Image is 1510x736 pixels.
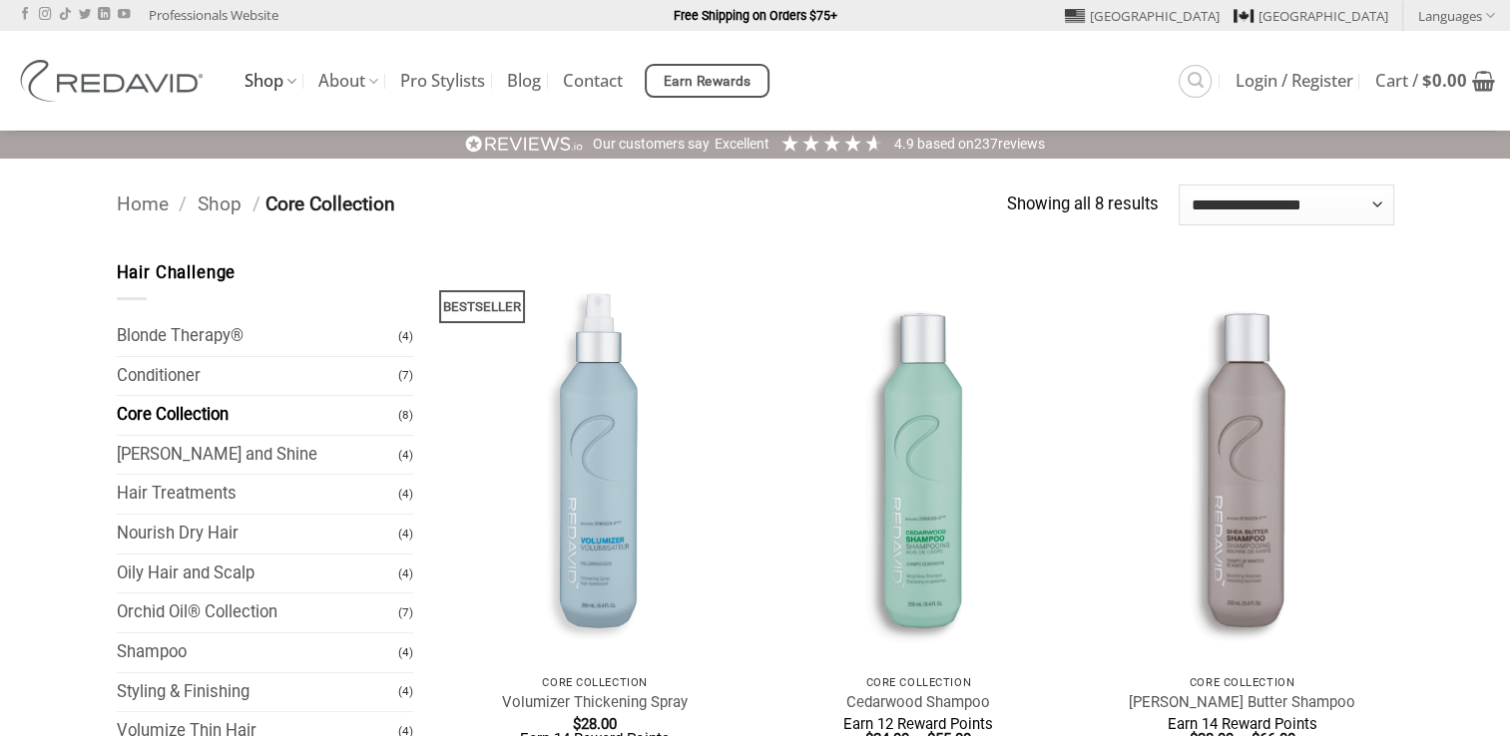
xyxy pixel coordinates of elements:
[1236,63,1353,99] a: Login / Register
[39,8,51,22] a: Follow on Instagram
[664,71,752,93] span: Earn Rewards
[398,398,413,433] span: (8)
[1090,260,1394,665] img: REDAVID Shea Butter Shampoo
[79,8,91,22] a: Follow on Twitter
[117,515,399,553] a: Nourish Dry Hair
[674,8,837,23] strong: Free Shipping on Orders $75+
[573,715,581,733] span: $
[843,715,993,733] span: Earn 12 Reward Points
[117,189,1007,220] nav: Breadcrumb
[507,63,541,99] a: Blog
[1418,1,1495,30] a: Languages
[179,192,187,215] span: /
[117,593,399,632] a: Orchid Oil® Collection
[1422,69,1432,92] span: $
[117,554,399,593] a: Oily Hair and Scalp
[502,693,688,712] a: Volumizer Thickening Spray
[59,8,71,22] a: Follow on TikTok
[1179,184,1393,224] select: Shop order
[1006,191,1158,218] p: Showing all 8 results
[715,135,769,155] div: Excellent
[98,8,110,22] a: Follow on LinkedIn
[1129,693,1355,712] a: [PERSON_NAME] Butter Shampoo
[593,135,710,155] div: Our customers say
[118,8,130,22] a: Follow on YouTube
[252,192,260,215] span: /
[117,192,169,215] a: Home
[766,260,1071,665] img: REDAVID Cedarwood Shampoo - 1
[573,715,617,733] bdi: 28.00
[398,556,413,591] span: (4)
[1179,65,1212,98] a: Search
[398,595,413,630] span: (7)
[398,635,413,670] span: (4)
[198,192,242,215] a: Shop
[846,693,990,712] a: Cedarwood Shampoo
[917,136,974,152] span: Based on
[779,133,884,154] div: 4.92 Stars
[117,436,399,475] a: [PERSON_NAME] and Shine
[998,136,1045,152] span: reviews
[1100,676,1384,689] p: Core Collection
[1234,1,1388,31] a: [GEOGRAPHIC_DATA]
[398,517,413,552] span: (4)
[117,317,399,356] a: Blonde Therapy®
[117,263,237,282] span: Hair Challenge
[894,136,917,152] span: 4.9
[443,260,748,665] img: REDAVID Volumizer Thickening Spray - 1 1
[318,62,378,101] a: About
[1375,73,1467,89] span: Cart /
[398,438,413,473] span: (4)
[398,674,413,709] span: (4)
[398,319,413,354] span: (4)
[1375,59,1495,103] a: View cart
[398,477,413,512] span: (4)
[117,396,399,435] a: Core Collection
[1422,69,1467,92] bdi: 0.00
[117,357,399,396] a: Conditioner
[776,676,1061,689] p: Core Collection
[15,60,215,102] img: REDAVID Salon Products | United States
[117,475,399,514] a: Hair Treatments
[645,64,769,98] a: Earn Rewards
[1167,715,1316,733] span: Earn 14 Reward Points
[465,135,583,154] img: REVIEWS.io
[398,358,413,393] span: (7)
[1065,1,1220,31] a: [GEOGRAPHIC_DATA]
[453,676,738,689] p: Core Collection
[563,63,623,99] a: Contact
[245,62,296,101] a: Shop
[974,136,998,152] span: 237
[19,8,31,22] a: Follow on Facebook
[1236,73,1353,89] span: Login / Register
[400,63,485,99] a: Pro Stylists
